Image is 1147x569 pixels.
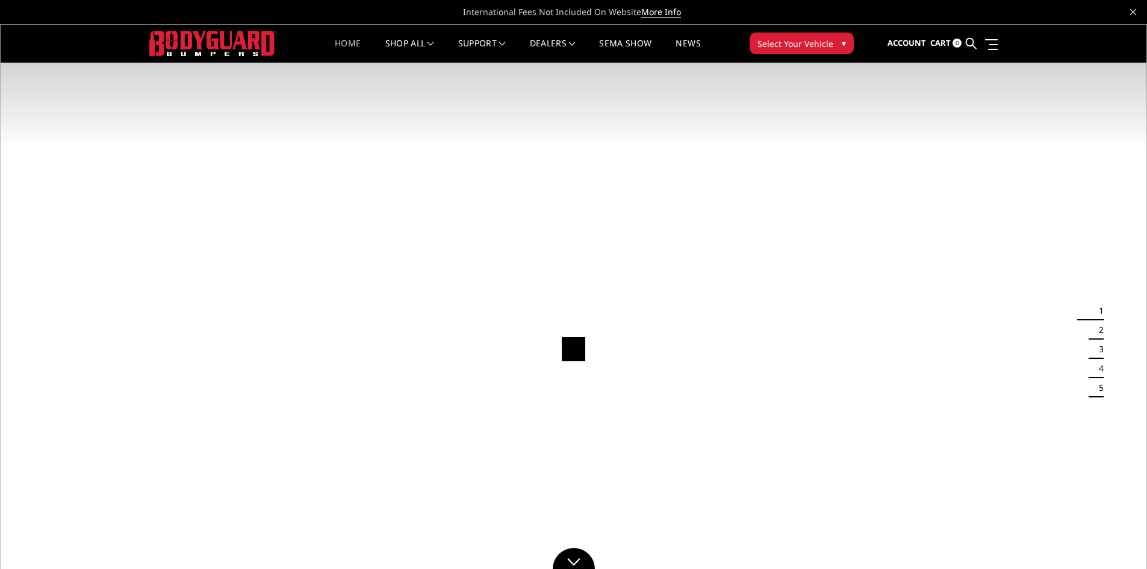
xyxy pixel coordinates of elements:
button: 1 of 5 [1092,301,1104,320]
button: Select Your Vehicle [750,33,854,54]
span: 0 [953,39,962,48]
a: Support [458,39,506,63]
span: Account [887,37,926,48]
a: SEMA Show [599,39,651,63]
a: More Info [641,6,681,18]
a: Dealers [530,39,576,63]
img: BODYGUARD BUMPERS [149,31,276,55]
a: Click to Down [553,548,595,569]
a: Home [335,39,361,63]
a: News [676,39,700,63]
button: 2 of 5 [1092,320,1104,340]
span: ▾ [842,37,846,49]
a: Account [887,27,926,60]
span: Select Your Vehicle [757,37,833,50]
span: Cart [930,37,951,48]
button: 4 of 5 [1092,359,1104,378]
button: 5 of 5 [1092,378,1104,397]
a: Cart 0 [930,27,962,60]
a: shop all [385,39,434,63]
button: 3 of 5 [1092,340,1104,359]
